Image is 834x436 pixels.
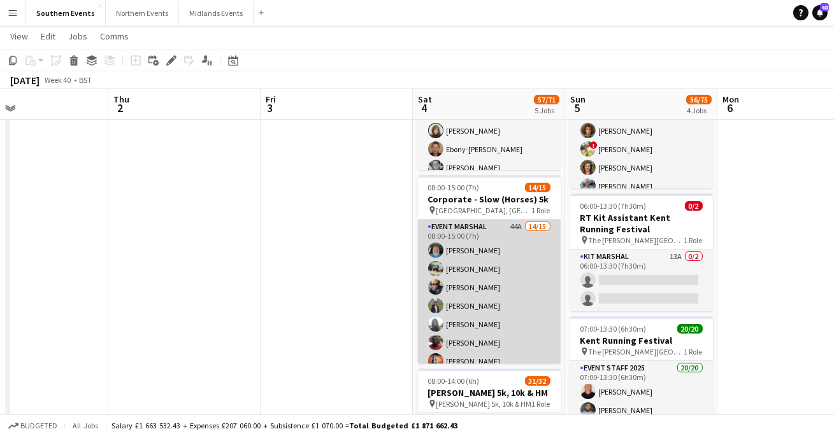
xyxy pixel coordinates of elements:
[686,95,712,104] span: 56/75
[418,387,561,398] h3: [PERSON_NAME] 5k, 10k & HM
[36,28,61,45] a: Edit
[10,74,40,87] div: [DATE]
[535,106,559,115] div: 5 Jobs
[63,28,92,45] a: Jobs
[532,206,550,215] span: 1 Role
[68,31,87,42] span: Jobs
[568,101,586,115] span: 5
[721,101,739,115] span: 6
[589,236,684,245] span: The [PERSON_NAME][GEOGRAPHIC_DATA]
[570,94,586,105] span: Sun
[685,201,703,211] span: 0/2
[723,94,739,105] span: Mon
[580,201,647,211] span: 06:00-13:30 (7h30m)
[525,376,550,386] span: 31/32
[580,324,647,334] span: 07:00-13:30 (6h30m)
[106,1,179,25] button: Northern Events
[436,399,532,409] span: [PERSON_NAME] 5k, 10k & HM
[100,31,129,42] span: Comms
[687,106,711,115] div: 4 Jobs
[6,419,59,433] button: Budgeted
[812,5,828,20] a: 48
[20,421,57,430] span: Budgeted
[525,183,550,192] span: 14/15
[534,95,559,104] span: 57/71
[264,101,276,115] span: 3
[26,1,106,25] button: Southern Events
[266,94,276,105] span: Fri
[416,101,432,115] span: 4
[589,347,684,356] span: The [PERSON_NAME][GEOGRAPHIC_DATA]
[684,347,703,356] span: 1 Role
[532,399,550,409] span: 1 Role
[113,94,129,105] span: Thu
[570,212,713,235] h3: RT Kit Assistant Kent Running Festival
[70,421,101,430] span: All jobs
[179,1,254,25] button: Midlands Events
[349,421,457,430] span: Total Budgeted £1 871 662.43
[684,236,703,245] span: 1 Role
[428,183,480,192] span: 08:00-15:00 (7h)
[570,193,713,311] app-job-card: 06:00-13:30 (7h30m)0/2RT Kit Assistant Kent Running Festival The [PERSON_NAME][GEOGRAPHIC_DATA]1 ...
[418,175,561,363] app-job-card: 08:00-15:00 (7h)14/15Corporate - Slow (Horses) 5k [GEOGRAPHIC_DATA], [GEOGRAPHIC_DATA]1 RoleEvent...
[111,421,457,430] div: Salary £1 663 532.43 + Expenses £207 060.00 + Subsistence £1 070.00 =
[590,141,598,149] span: !
[570,250,713,311] app-card-role: Kit Marshal13A0/206:00-13:30 (7h30m)
[111,101,129,115] span: 2
[428,376,480,386] span: 08:00-14:00 (6h)
[79,75,92,85] div: BST
[418,193,561,205] h3: Corporate - Slow (Horses) 5k
[10,31,28,42] span: View
[41,31,55,42] span: Edit
[5,28,33,45] a: View
[677,324,703,334] span: 20/20
[570,335,713,346] h3: Kent Running Festival
[418,94,432,105] span: Sat
[42,75,74,85] span: Week 40
[820,3,829,11] span: 48
[95,28,134,45] a: Comms
[436,206,532,215] span: [GEOGRAPHIC_DATA], [GEOGRAPHIC_DATA]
